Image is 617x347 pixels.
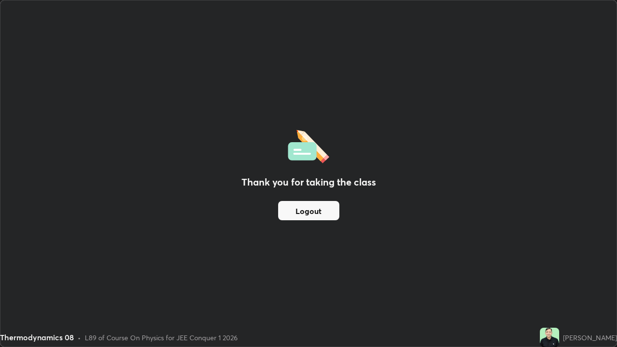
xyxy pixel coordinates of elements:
div: [PERSON_NAME] [563,333,617,343]
img: 2fdfe559f7d547ac9dedf23c2467b70e.jpg [540,328,559,347]
h2: Thank you for taking the class [241,175,376,189]
img: offlineFeedback.1438e8b3.svg [288,127,329,163]
div: • [78,333,81,343]
div: L89 of Course On Physics for JEE Conquer 1 2026 [85,333,238,343]
button: Logout [278,201,339,220]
